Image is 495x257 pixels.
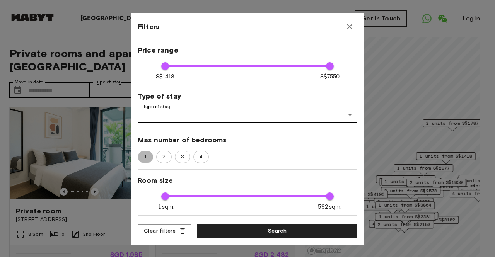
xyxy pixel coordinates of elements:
[197,224,357,238] button: Search
[177,153,188,161] span: 3
[138,151,153,163] div: 1
[320,73,340,81] span: S$7550
[138,46,357,55] span: Price range
[155,203,174,211] span: -1 sqm.
[193,151,209,163] div: 4
[138,135,357,145] span: Max number of bedrooms
[140,153,150,161] span: 1
[156,151,172,163] div: 2
[138,92,357,101] span: Type of stay
[158,153,170,161] span: 2
[195,153,207,161] span: 4
[156,73,175,81] span: S$1418
[138,22,159,31] span: Filters
[138,176,357,185] span: Room size
[175,151,190,163] div: 3
[143,104,170,110] label: Type of stay
[138,224,191,238] button: Clear filters
[318,203,341,211] span: 592 sqm.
